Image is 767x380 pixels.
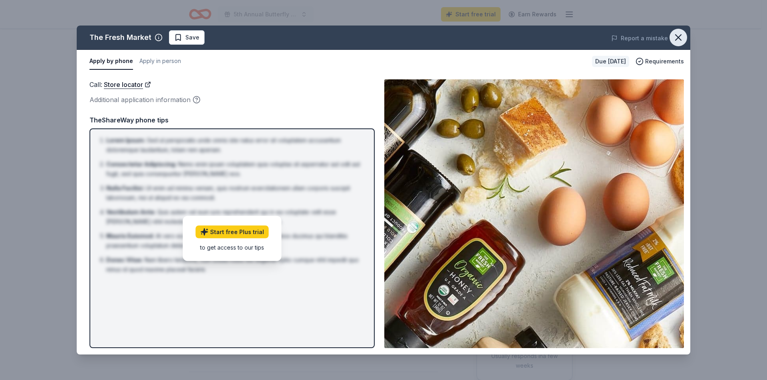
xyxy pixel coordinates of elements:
span: Lorem Ipsum : [106,137,145,144]
a: Start free Plus trial [196,225,269,238]
li: Sed ut perspiciatis unde omnis iste natus error sit voluptatem accusantium doloremque laudantium,... [106,136,363,155]
button: Apply in person [139,53,181,70]
div: The Fresh Market [89,31,151,44]
button: Save [169,30,205,45]
span: Requirements [645,57,684,66]
li: Ut enim ad minima veniam, quis nostrum exercitationem ullam corporis suscipit laboriosam, nisi ut... [106,183,363,203]
div: Call : [89,79,375,90]
img: Image for The Fresh Market [384,79,684,348]
span: Nulla Facilisi : [106,185,144,191]
div: to get access to our tips [196,243,269,251]
span: Donec Vitae : [106,256,143,263]
button: Report a mistake [611,33,668,43]
button: Apply by phone [89,53,133,70]
span: Consectetur Adipiscing : [106,161,177,167]
span: Save [185,33,199,42]
a: Store locator [104,79,151,90]
li: Nam libero tempore, cum soluta nobis est eligendi optio cumque nihil impedit quo minus id quod ma... [106,255,363,274]
span: Mauris Euismod : [106,232,154,239]
li: Quis autem vel eum iure reprehenderit qui in ea voluptate velit esse [PERSON_NAME] nihil molestia... [106,207,363,226]
li: At vero eos et accusamus et iusto odio dignissimos ducimus qui blanditiis praesentium voluptatum ... [106,231,363,250]
span: Vestibulum Ante : [106,209,156,215]
div: Additional application information [89,95,375,105]
div: TheShareWay phone tips [89,115,375,125]
div: Due [DATE] [592,56,629,67]
button: Requirements [636,57,684,66]
li: Nemo enim ipsam voluptatem quia voluptas sit aspernatur aut odit aut fugit, sed quia consequuntur... [106,159,363,179]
